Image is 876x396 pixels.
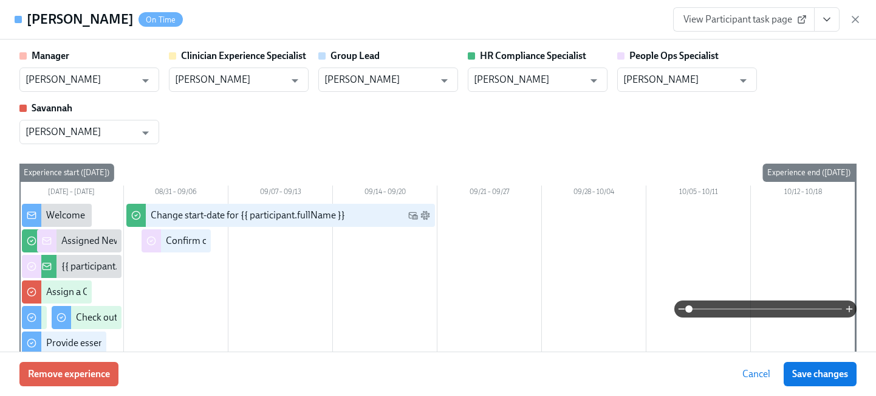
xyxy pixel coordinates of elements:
[792,368,848,380] span: Save changes
[480,50,586,61] strong: HR Compliance Specialist
[46,336,236,350] div: Provide essential professional documentation
[286,71,304,90] button: Open
[151,209,345,222] div: Change start-date for {{ participant.fullName }}
[61,260,309,273] div: {{ participant.fullName }} has filled out the onboarding form
[437,186,542,201] div: 09/21 – 09/27
[629,50,719,61] strong: People Ops Specialist
[814,7,840,32] button: View task page
[32,102,72,114] strong: Savannah
[124,186,228,201] div: 08/31 – 09/06
[734,362,779,386] button: Cancel
[542,186,646,201] div: 09/28 – 10/04
[420,210,430,220] svg: Slack
[136,123,155,142] button: Open
[19,164,114,182] div: Experience start ([DATE])
[32,50,69,61] strong: Manager
[28,368,110,380] span: Remove experience
[584,71,603,90] button: Open
[61,234,141,248] div: Assigned New Hire
[136,71,155,90] button: Open
[762,164,855,182] div: Experience end ([DATE])
[19,362,118,386] button: Remove experience
[673,7,815,32] a: View Participant task page
[27,10,134,29] h4: [PERSON_NAME]
[646,186,751,201] div: 10/05 – 10/11
[751,186,855,201] div: 10/12 – 10/18
[76,311,250,324] div: Check out our recommended laptop specs
[784,362,857,386] button: Save changes
[408,210,418,220] svg: Work Email
[734,71,753,90] button: Open
[19,186,124,201] div: [DATE] – [DATE]
[46,285,527,299] div: Assign a Clinician Experience Specialist for {{ participant.fullName }} (start-date {{ participan...
[228,186,333,201] div: 09/07 – 09/13
[435,71,454,90] button: Open
[330,50,380,61] strong: Group Lead
[46,209,275,222] div: Welcome from the Charlie Health Compliance Team 👋
[742,368,770,380] span: Cancel
[166,234,294,248] div: Confirm cleared by People Ops
[683,13,804,26] span: View Participant task page
[333,186,437,201] div: 09/14 – 09/20
[181,50,306,61] strong: Clinician Experience Specialist
[139,15,183,24] span: On Time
